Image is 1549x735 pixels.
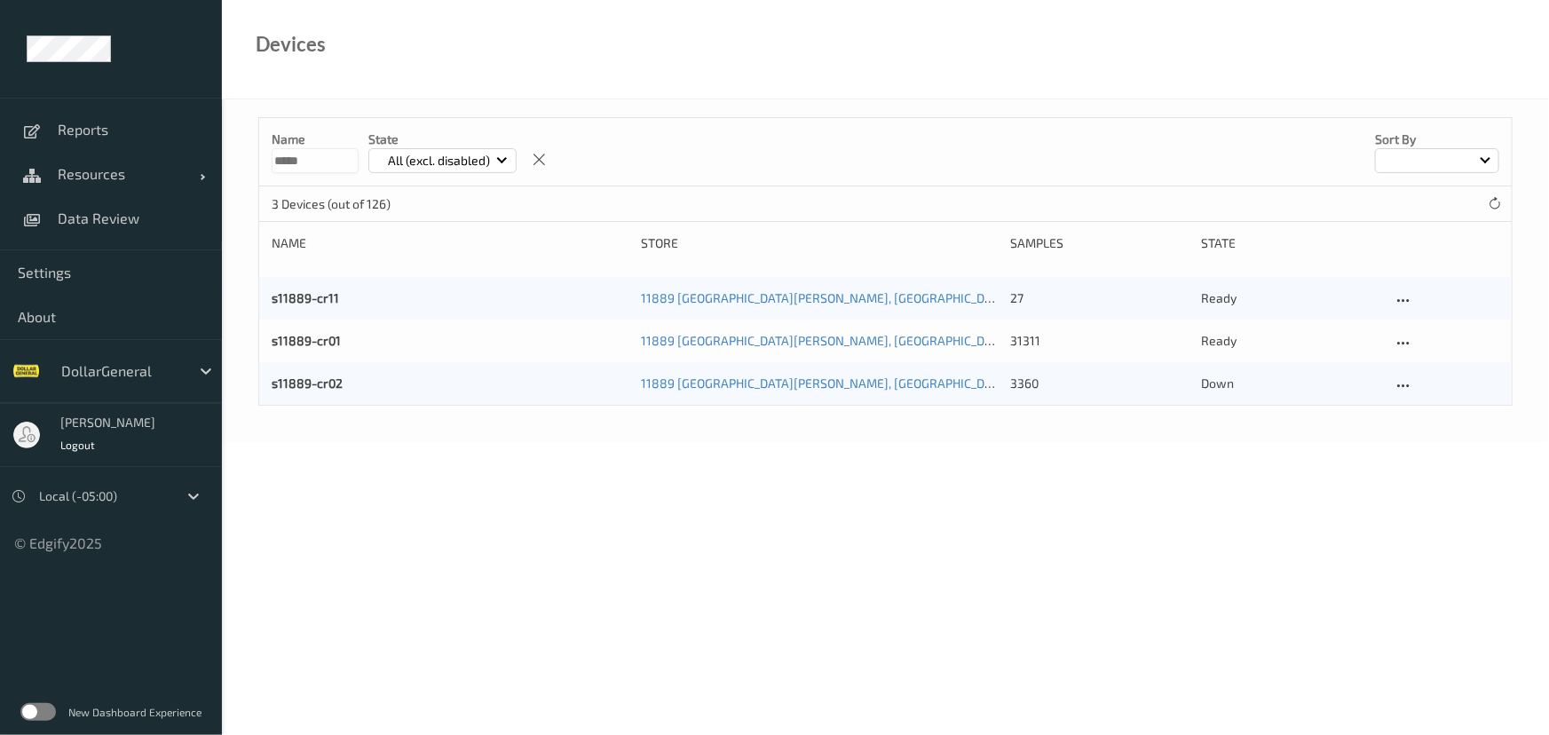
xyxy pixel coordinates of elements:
a: 11889 [GEOGRAPHIC_DATA][PERSON_NAME], [GEOGRAPHIC_DATA] [641,375,1010,391]
div: 3360 [1010,375,1189,392]
p: All (excl. disabled) [382,152,496,170]
a: 11889 [GEOGRAPHIC_DATA][PERSON_NAME], [GEOGRAPHIC_DATA] [641,333,1010,348]
a: s11889-cr11 [272,290,339,305]
div: State [1201,234,1379,252]
div: Store [641,234,998,252]
a: 11889 [GEOGRAPHIC_DATA][PERSON_NAME], [GEOGRAPHIC_DATA] [641,290,1010,305]
div: 27 [1010,289,1189,307]
p: ready [1201,289,1379,307]
p: down [1201,375,1379,392]
p: Name [272,130,359,148]
p: Sort by [1375,130,1499,148]
div: Samples [1010,234,1189,252]
p: State [368,130,517,148]
div: Devices [256,36,326,53]
p: 3 Devices (out of 126) [272,195,405,213]
a: s11889-cr01 [272,333,341,348]
div: 31311 [1010,332,1189,350]
div: Name [272,234,628,252]
a: s11889-cr02 [272,375,343,391]
p: ready [1201,332,1379,350]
